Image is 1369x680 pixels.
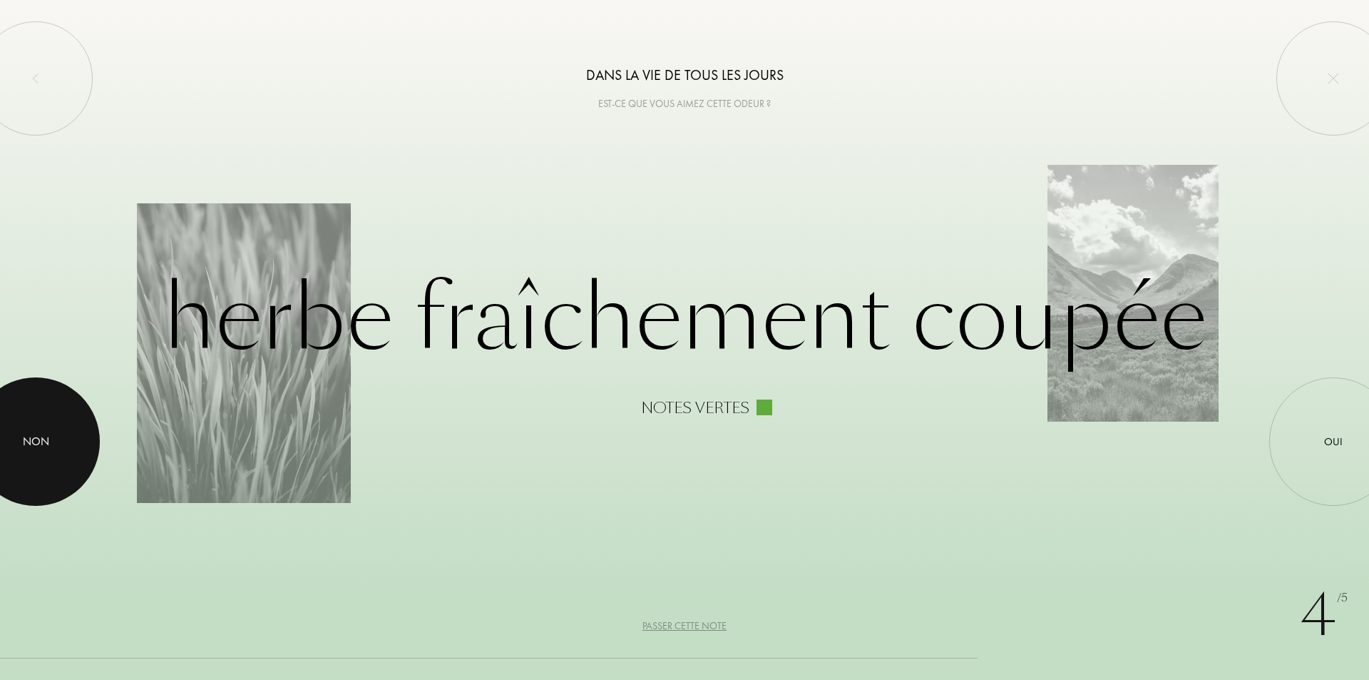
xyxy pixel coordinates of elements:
[30,73,41,84] img: left_onboard.svg
[1337,590,1348,607] span: /5
[1324,434,1343,450] div: Oui
[23,433,49,450] div: Non
[137,264,1232,417] div: Herbe fraîchement coupée
[641,400,749,417] div: Notes vertes
[642,619,727,634] div: Passer cette note
[1328,73,1339,84] img: quit_onboard.svg
[1300,573,1348,659] div: 4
